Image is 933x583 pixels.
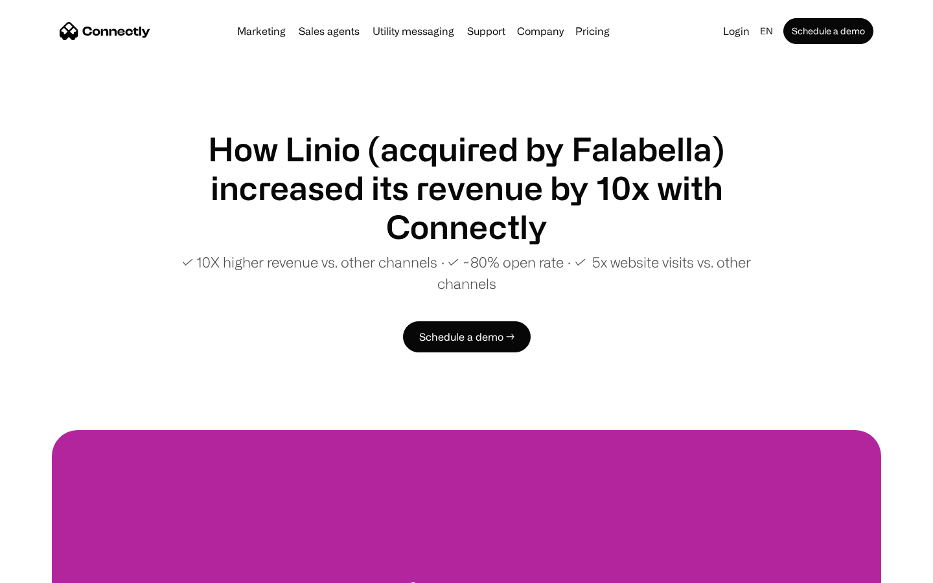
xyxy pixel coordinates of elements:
[718,22,755,40] a: Login
[462,26,511,36] a: Support
[570,26,615,36] a: Pricing
[760,22,773,40] div: en
[26,560,78,578] ul: Language list
[13,559,78,578] aside: Language selected: English
[294,26,365,36] a: Sales agents
[783,18,873,44] a: Schedule a demo
[155,130,777,246] h1: How Linio (acquired by Falabella) increased its revenue by 10x with Connectly
[367,26,459,36] a: Utility messaging
[232,26,291,36] a: Marketing
[517,22,564,40] div: Company
[155,251,777,294] p: ✓ 10X higher revenue vs. other channels ∙ ✓ ~80% open rate ∙ ✓ 5x website visits vs. other channels
[403,321,531,352] a: Schedule a demo →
